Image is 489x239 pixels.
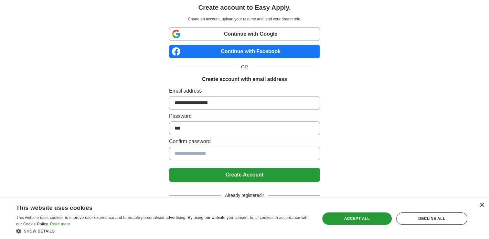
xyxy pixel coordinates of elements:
span: OR [237,63,252,70]
span: This website uses cookies to improve user experience and to enable personalised advertising. By u... [16,215,309,226]
p: Create an account, upload your resume and land your dream role. [170,16,319,22]
h1: Create account with email address [202,75,287,83]
label: Email address [169,87,320,95]
div: This website uses cookies [16,202,295,212]
div: Decline all [396,212,467,225]
label: Password [169,112,320,120]
span: Show details [24,229,55,233]
div: Show details [16,228,311,234]
a: Read more, opens a new window [50,222,70,226]
span: Already registered? [221,192,268,199]
h1: Create account to Easy Apply. [198,3,291,12]
div: Accept all [322,212,392,225]
button: Create Account [169,168,320,182]
a: Continue with Facebook [169,45,320,58]
label: Confirm password [169,138,320,145]
div: Close [479,203,484,208]
a: Continue with Google [169,27,320,41]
